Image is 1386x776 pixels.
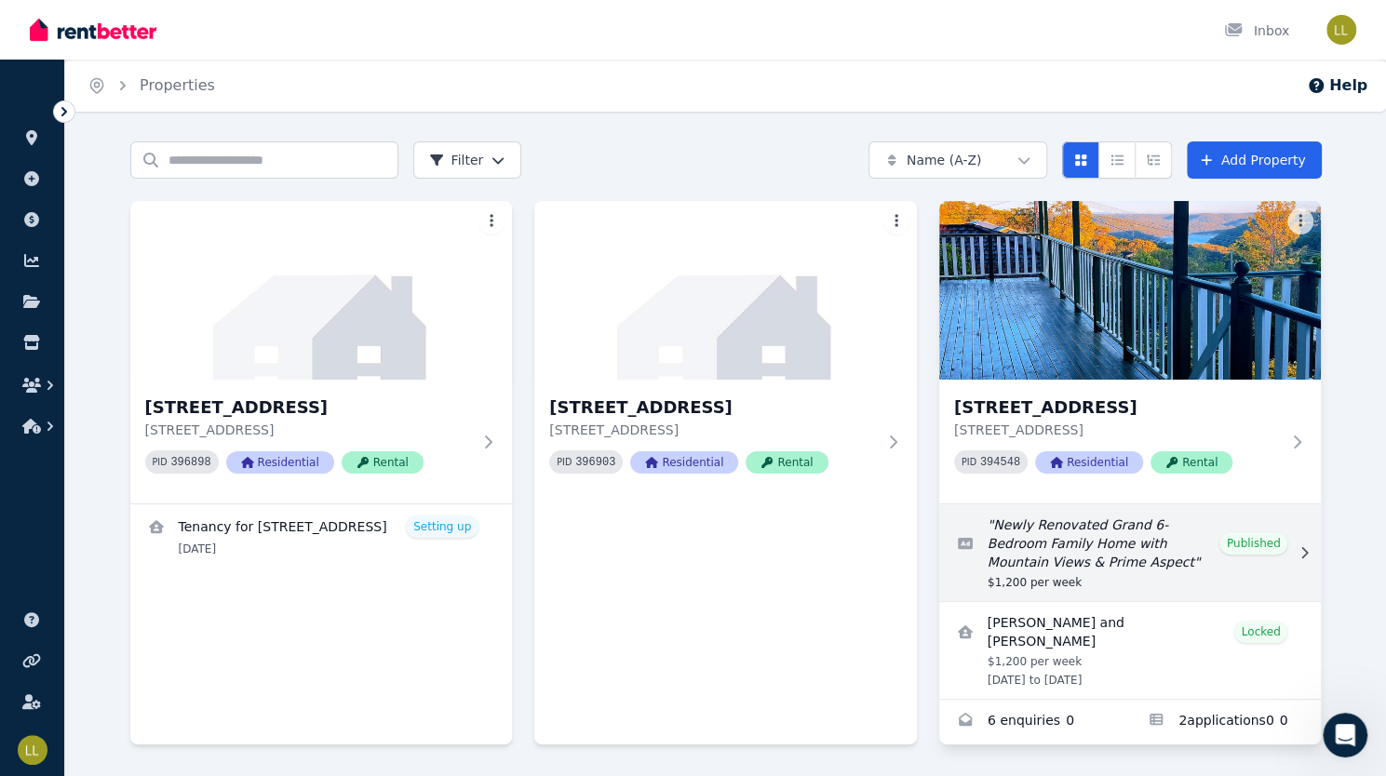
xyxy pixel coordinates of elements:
a: Properties [140,76,215,94]
a: Edit listing: Newly Renovated Grand 6-Bedroom Family Home with Mountain Views & Prime Aspect [939,504,1322,601]
div: Profile image for The RentBetter TeamDid that answer your question?The RentBetter Team•5h ago [20,248,353,316]
div: We typically reply in under 30 minutes [38,362,311,381]
p: [STREET_ADDRESS] [549,421,876,439]
img: Profile image for Rochelle [292,30,330,67]
a: View details for Tenancy for 4/15-17 Woonona Ave, Wahroonga [130,504,513,568]
span: Name (A-Z) [907,151,982,169]
code: 394548 [980,456,1020,469]
iframe: Intercom live chat [1323,713,1367,757]
a: 20 Yallambee Rd, Berowra[STREET_ADDRESS][STREET_ADDRESS]PID 394548ResidentialRental [939,201,1322,503]
button: Name (A-Z) [868,141,1047,179]
p: [STREET_ADDRESS] [954,421,1281,439]
div: Lease Agreement [27,528,345,563]
span: Search for help [38,424,151,444]
div: Send us a messageWe typically reply in under 30 minutes [19,327,354,397]
div: Recent message [38,235,334,255]
small: PID [153,457,168,467]
a: Enquiries for 20 Yallambee Rd, Berowra [939,700,1130,744]
img: RentBetter [30,16,156,44]
a: 15 Bellevue St, Chatswood West[STREET_ADDRESS][STREET_ADDRESS]PID 396903ResidentialRental [534,201,917,503]
span: Help [295,627,325,640]
button: Compact list view [1098,141,1136,179]
button: Help [249,581,372,655]
a: Add Property [1187,141,1322,179]
button: Messages [124,581,248,655]
span: Home [41,627,83,640]
div: Lease Agreement [38,536,312,555]
div: View options [1062,141,1172,179]
button: Card view [1062,141,1099,179]
div: Rental Payments - How They Work [38,467,312,487]
div: Send us a message [38,342,311,362]
img: Profile image for Jeremy [257,30,294,67]
div: Recent messageProfile image for The RentBetter TeamDid that answer your question?The RentBetter T... [19,220,354,317]
span: Residential [226,451,334,474]
div: Creating and Managing Your Ad [27,563,345,597]
button: More options [1287,208,1313,234]
span: Residential [1035,451,1143,474]
div: Rental Payments - How They Work [27,460,345,494]
div: • 5h ago [224,282,277,301]
button: Filter [413,141,522,179]
button: Help [1307,74,1367,97]
h3: [STREET_ADDRESS] [145,395,472,421]
span: Filter [429,151,484,169]
div: Creating and Managing Your Ad [38,570,312,590]
a: 4/15-17 Woonona Ave, Wahroonga[STREET_ADDRESS][STREET_ADDRESS]PID 396898ResidentialRental [130,201,513,503]
nav: Breadcrumb [65,60,237,112]
span: Messages [155,627,219,640]
button: Expanded list view [1135,141,1172,179]
img: logo [37,35,172,65]
h3: [STREET_ADDRESS] [549,395,876,421]
img: 20 Yallambee Rd, Berowra [939,201,1322,380]
span: Rental [1151,451,1232,474]
code: 396898 [170,456,210,469]
a: View details for Gustaaf Gulicher and Katie-Rose Buerckner [939,602,1322,699]
div: The RentBetter Team [83,282,221,301]
h3: [STREET_ADDRESS] [954,395,1281,421]
button: Search for help [27,415,345,452]
img: 15 Bellevue St, Chatswood West [534,201,917,380]
code: 396903 [575,456,615,469]
small: PID [557,457,572,467]
img: Profile image for The RentBetter Team [38,263,75,301]
span: Rental [746,451,828,474]
small: PID [962,457,976,467]
div: How much does it cost? [27,494,345,528]
img: Lillian Li [18,735,47,765]
span: Did that answer your question? [83,264,288,279]
p: How can we help? [37,164,335,195]
img: 4/15-17 Woonona Ave, Wahroonga [130,201,513,380]
button: More options [883,208,909,234]
span: Residential [630,451,738,474]
a: Applications for 20 Yallambee Rd, Berowra [1130,700,1321,744]
img: Lillian Li [1326,15,1356,45]
p: [STREET_ADDRESS] [145,421,472,439]
div: How much does it cost? [38,502,312,521]
div: Inbox [1224,21,1289,40]
p: Hi [PERSON_NAME] [37,132,335,164]
button: More options [478,208,505,234]
img: Profile image for Jodie [222,30,259,67]
span: Rental [342,451,424,474]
